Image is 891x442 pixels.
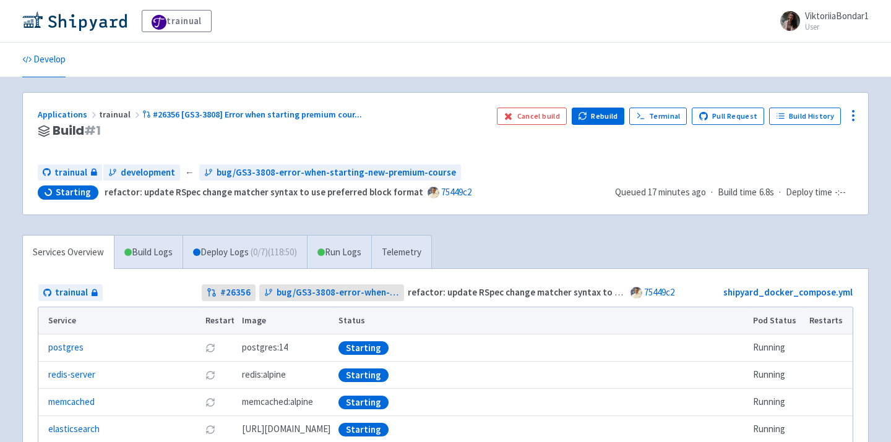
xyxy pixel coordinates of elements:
th: Restarts [806,307,853,334]
th: Service [38,307,201,334]
a: Build History [769,108,841,125]
strong: refactor: update RSpec change matcher syntax to use preferred block format [105,186,423,198]
span: -:-- [835,185,846,200]
span: 6.8s [759,185,774,200]
div: Starting [338,341,389,355]
a: redis-server [48,368,95,382]
small: User [805,23,869,31]
span: [DOMAIN_NAME][URL] [242,422,330,436]
span: trainual [54,166,87,180]
span: bug/GS3-3808-error-when-starting-new-premium-course [217,166,456,180]
td: Running [749,362,806,389]
a: postgres [48,341,84,355]
button: Cancel build [497,108,567,125]
span: # 1 [84,122,101,139]
span: ← [185,166,194,180]
span: Starting [56,186,91,198]
a: Run Logs [307,236,371,270]
a: trainual [38,284,103,301]
span: trainual [99,109,142,120]
th: Image [238,307,335,334]
a: Develop [22,43,66,77]
a: #26356 [202,284,256,301]
span: ( 0 / 7 ) (118:50) [251,245,297,260]
a: 75449c2 [644,286,674,298]
button: Restart pod [205,343,215,353]
img: Shipyard logo [22,11,127,31]
th: Pod Status [749,307,806,334]
button: Restart pod [205,397,215,407]
span: ViktoriiaBondar1 [805,10,869,22]
button: Restart pod [205,425,215,435]
button: Rebuild [572,108,625,125]
a: ViktoriiaBondar1 User [773,11,869,31]
a: shipyard_docker_compose.yml [723,286,853,298]
span: trainual [55,286,88,300]
td: Running [749,389,806,416]
td: Running [749,334,806,362]
a: Applications [38,109,99,120]
a: elasticsearch [48,422,100,436]
strong: # 26356 [220,286,251,300]
a: development [103,164,180,181]
a: Terminal [629,108,687,125]
a: trainual [38,164,102,181]
span: Deploy time [786,185,832,200]
div: Starting [338,368,389,382]
span: Queued [615,186,706,198]
span: postgres:14 [242,341,288,355]
time: 17 minutes ago [648,186,706,198]
span: redis:alpine [242,368,286,382]
a: #26356 [GS3-3808] Error when starting premium cour... [142,109,364,120]
a: trainual [142,10,212,32]
span: Build [53,124,101,138]
strong: refactor: update RSpec change matcher syntax to use preferred block format [408,286,726,298]
div: Starting [338,396,389,409]
a: bug/GS3-3808-error-when-starting-new-premium-course [259,284,405,301]
span: development [121,166,175,180]
span: Build time [718,185,757,200]
a: Deploy Logs (0/7)(118:50) [183,236,307,270]
th: Restart [201,307,238,334]
div: Starting [338,423,389,436]
a: 75449c2 [441,186,471,198]
div: · · [615,185,853,200]
a: Telemetry [371,236,431,270]
a: memcached [48,395,95,409]
span: bug/GS3-3808-error-when-starting-new-premium-course [277,286,400,300]
a: Build Logs [114,236,183,270]
th: Status [335,307,749,334]
a: bug/GS3-3808-error-when-starting-new-premium-course [199,164,461,181]
a: Pull Request [692,108,764,125]
span: memcached:alpine [242,395,313,409]
span: #26356 [GS3-3808] Error when starting premium cour ... [153,109,362,120]
button: Restart pod [205,370,215,380]
a: Services Overview [23,236,114,270]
